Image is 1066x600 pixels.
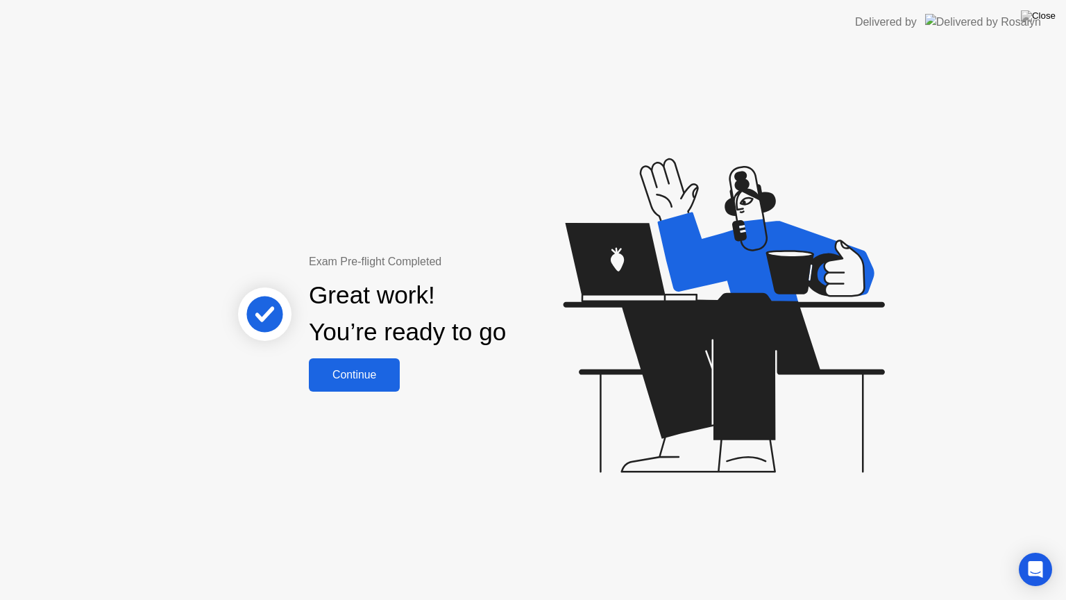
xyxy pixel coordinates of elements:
[1019,553,1052,586] div: Open Intercom Messenger
[925,14,1041,30] img: Delivered by Rosalyn
[313,369,396,381] div: Continue
[1021,10,1056,22] img: Close
[309,358,400,392] button: Continue
[309,253,595,270] div: Exam Pre-flight Completed
[309,277,506,351] div: Great work! You’re ready to go
[855,14,917,31] div: Delivered by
